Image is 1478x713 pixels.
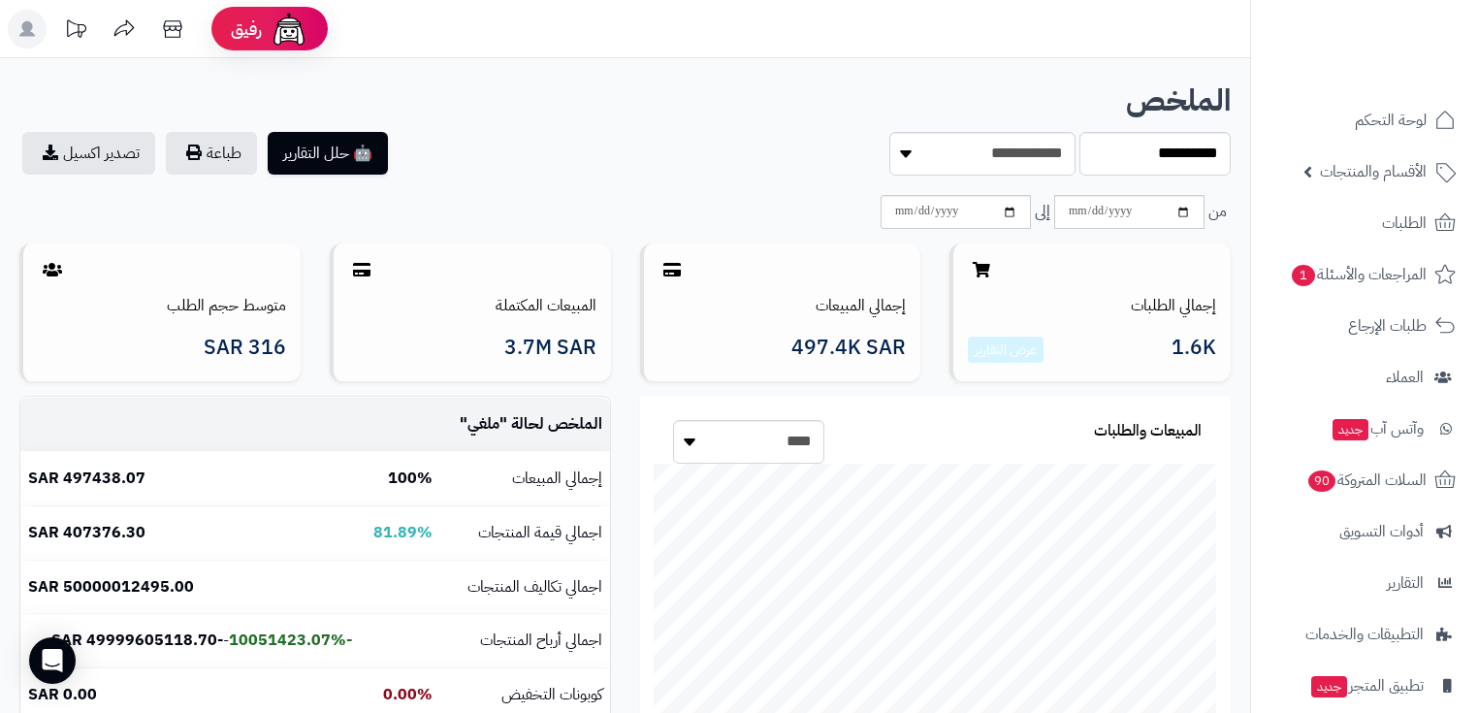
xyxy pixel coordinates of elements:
span: 497.4K SAR [791,337,906,359]
td: - [20,614,360,667]
span: أدوات التسويق [1339,518,1424,545]
h3: المبيعات والطلبات [1094,423,1202,440]
span: ملغي [467,412,499,436]
a: تطبيق المتجرجديد [1263,663,1466,709]
span: المراجعات والأسئلة [1290,261,1427,288]
span: الطلبات [1382,210,1427,237]
a: لوحة التحكم [1263,97,1466,144]
a: وآتس آبجديد [1263,405,1466,452]
b: 50000012495.00 SAR [28,575,194,599]
b: الملخص [1126,78,1231,123]
a: إجمالي المبيعات [816,294,906,317]
button: 🤖 حلل التقارير [268,132,388,175]
a: الطلبات [1263,200,1466,246]
span: 316 SAR [204,337,286,359]
span: التطبيقات والخدمات [1305,621,1424,648]
a: السلات المتروكة90 [1263,457,1466,503]
span: إلى [1035,201,1050,223]
a: طلبات الإرجاع [1263,303,1466,349]
a: متوسط حجم الطلب [167,294,286,317]
td: اجمالي أرباح المنتجات [440,614,610,667]
a: أدوات التسويق [1263,508,1466,555]
b: 0.00 SAR [28,683,97,706]
b: 407376.30 SAR [28,521,145,544]
a: إجمالي الطلبات [1131,294,1216,317]
a: تصدير اكسيل [22,132,155,175]
a: التقارير [1263,560,1466,606]
span: الأقسام والمنتجات [1320,158,1427,185]
a: المبيعات المكتملة [496,294,596,317]
a: عرض التقارير [975,340,1037,360]
td: اجمالي قيمة المنتجات [440,506,610,560]
td: الملخص لحالة " " [440,398,610,451]
span: 3.7M SAR [504,337,596,359]
b: 100% [388,467,433,490]
span: رفيق [231,17,262,41]
a: التطبيقات والخدمات [1263,611,1466,658]
b: 497438.07 SAR [28,467,145,490]
img: logo-2.png [1346,51,1460,92]
span: من [1208,201,1227,223]
a: تحديثات المنصة [51,10,100,53]
span: 90 [1308,470,1335,492]
span: 1 [1292,265,1315,286]
b: -49999605118.70 SAR [51,629,223,652]
a: المراجعات والأسئلة1 [1263,251,1466,298]
button: طباعة [166,132,257,175]
a: العملاء [1263,354,1466,401]
span: تطبيق المتجر [1309,672,1424,699]
span: وآتس آب [1331,415,1424,442]
b: 81.89% [373,521,433,544]
td: إجمالي المبيعات [440,452,610,505]
span: العملاء [1386,364,1424,391]
span: جديد [1333,419,1368,440]
b: -10051423.07% [229,629,352,652]
span: طلبات الإرجاع [1348,312,1427,340]
div: Open Intercom Messenger [29,637,76,684]
span: لوحة التحكم [1355,107,1427,134]
td: اجمالي تكاليف المنتجات [440,561,610,614]
span: السلات المتروكة [1306,467,1427,494]
b: 0.00% [383,683,433,706]
span: 1.6K [1172,337,1216,364]
span: جديد [1311,676,1347,697]
span: التقارير [1387,569,1424,597]
img: ai-face.png [270,10,308,49]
